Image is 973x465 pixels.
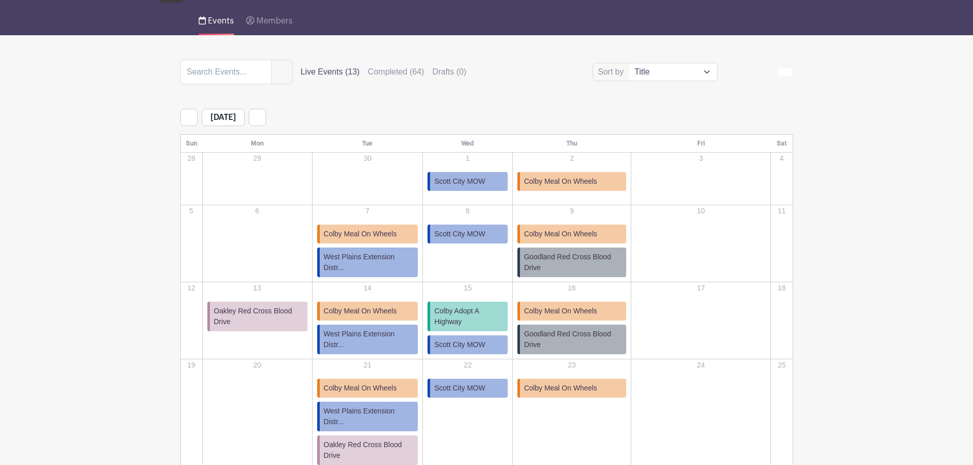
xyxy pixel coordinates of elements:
a: Members [246,3,293,35]
span: Events [208,17,234,25]
a: Colby Meal On Wheels [517,225,626,243]
p: 28 [181,153,202,164]
p: 30 [313,153,422,164]
span: Colby Meal On Wheels [324,229,397,239]
span: Colby Meal On Wheels [524,229,597,239]
span: Goodland Red Cross Blood Drive [524,252,622,273]
span: Colby Meal On Wheels [524,306,597,316]
a: Scott City MOW [428,335,508,354]
p: 15 [423,283,512,293]
a: Colby Adopt A Highway [428,302,508,331]
span: Colby Meal On Wheels [324,306,397,316]
p: 18 [771,283,792,293]
div: order and view [742,68,793,77]
a: Scott City MOW [428,225,508,243]
p: 5 [181,206,202,216]
p: 12 [181,283,202,293]
a: Scott City MOW [428,379,508,398]
span: Colby Adopt A Highway [434,306,504,327]
p: 8 [423,206,512,216]
p: 21 [313,360,422,371]
span: Members [256,17,293,25]
label: Live Events (13) [301,66,360,78]
p: 29 [203,153,312,164]
label: Completed (64) [368,66,424,78]
span: Goodland Red Cross Blood Drive [524,329,622,350]
div: filters [301,66,475,78]
a: Colby Meal On Wheels [517,172,626,191]
a: Goodland Red Cross Blood Drive [517,248,626,277]
p: 23 [513,360,630,371]
a: Oakley Red Cross Blood Drive [317,435,418,465]
p: 4 [771,153,792,164]
span: West Plains Extension Distr... [324,252,414,273]
span: Colby Meal On Wheels [524,176,597,187]
p: 16 [513,283,630,293]
th: Sun [180,135,202,153]
a: Colby Meal On Wheels [517,379,626,398]
span: West Plains Extension Distr... [324,329,414,350]
p: 14 [313,283,422,293]
span: Oakley Red Cross Blood Drive [214,306,303,327]
p: 3 [632,153,770,164]
input: Search Events... [180,60,272,84]
th: Mon [202,135,312,153]
span: Colby Meal On Wheels [524,383,597,394]
p: 11 [771,206,792,216]
span: Oakley Red Cross Blood Drive [324,439,414,461]
th: Fri [631,135,771,153]
span: West Plains Extension Distr... [324,406,414,427]
p: 17 [632,283,770,293]
a: Oakley Red Cross Blood Drive [207,302,307,331]
span: Colby Meal On Wheels [324,383,397,394]
p: 1 [423,153,512,164]
p: 9 [513,206,630,216]
a: West Plains Extension Distr... [317,325,418,354]
p: 7 [313,206,422,216]
th: Sat [771,135,793,153]
a: Colby Meal On Wheels [317,302,418,321]
p: 25 [771,360,792,371]
a: Events [199,3,234,35]
a: Colby Meal On Wheels [317,225,418,243]
a: Colby Meal On Wheels [317,379,418,398]
span: Scott City MOW [434,383,485,394]
span: [DATE] [202,109,245,126]
span: Scott City MOW [434,339,485,350]
label: Drafts (0) [432,66,466,78]
a: Scott City MOW [428,172,508,191]
p: 22 [423,360,512,371]
label: Sort by [598,66,627,78]
p: 24 [632,360,770,371]
span: Scott City MOW [434,176,485,187]
a: West Plains Extension Distr... [317,248,418,277]
a: Colby Meal On Wheels [517,302,626,321]
a: Goodland Red Cross Blood Drive [517,325,626,354]
p: 2 [513,153,630,164]
p: 13 [203,283,312,293]
th: Thu [512,135,631,153]
span: Scott City MOW [434,229,485,239]
th: Wed [423,135,513,153]
a: West Plains Extension Distr... [317,402,418,431]
p: 6 [203,206,312,216]
p: 10 [632,206,770,216]
th: Tue [312,135,423,153]
p: 20 [203,360,312,371]
p: 19 [181,360,202,371]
